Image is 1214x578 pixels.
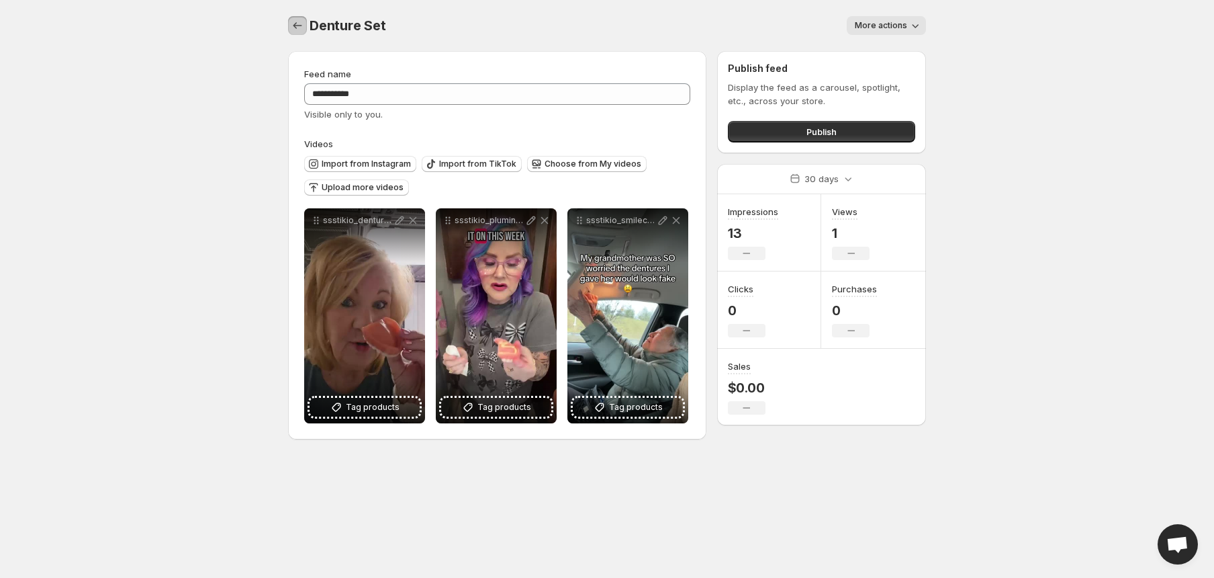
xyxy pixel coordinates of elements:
div: ssstikio_smileculture_dental_1752501910051Tag products [567,208,688,423]
button: Tag products [441,398,551,417]
button: Choose from My videos [527,156,647,172]
span: Upload more videos [322,182,404,193]
div: ssstikio_pluminkdesigns_1752502142183 - TrimTag products [436,208,557,423]
span: Tag products [477,401,531,414]
h3: Purchases [832,282,877,296]
span: Videos [304,138,333,149]
span: Tag products [609,401,663,414]
span: More actions [855,20,907,31]
h3: Clicks [728,282,753,296]
button: Settings [288,16,307,35]
p: $0.00 [728,380,765,396]
p: 1 [832,225,870,241]
span: Visible only to you. [304,109,383,120]
h3: Sales [728,360,751,373]
span: Feed name [304,69,351,79]
p: ssstikio_dentureswithmichelle_1752501888731 - Trim [323,215,393,226]
p: 0 [832,302,877,319]
h2: Publish feed [728,62,915,75]
span: Import from Instagram [322,159,411,169]
p: 30 days [804,172,839,185]
button: Tag products [573,398,683,417]
button: Import from Instagram [304,156,416,172]
h3: Impressions [728,205,778,218]
button: Import from TikTok [422,156,522,172]
span: Tag products [346,401,400,414]
span: Denture Set [310,17,386,34]
p: ssstikio_smileculture_dental_1752501910051 [586,215,656,226]
span: Publish [806,125,837,138]
p: ssstikio_pluminkdesigns_1752502142183 - Trim [455,215,524,226]
button: Publish [728,121,915,142]
span: Choose from My videos [545,159,641,169]
div: ssstikio_dentureswithmichelle_1752501888731 - TrimTag products [304,208,425,423]
span: Import from TikTok [439,159,516,169]
button: More actions [847,16,926,35]
h3: Views [832,205,857,218]
p: 0 [728,302,765,319]
a: Open chat [1158,524,1198,565]
button: Tag products [310,398,420,417]
p: Display the feed as a carousel, spotlight, etc., across your store. [728,81,915,108]
p: 13 [728,225,778,241]
button: Upload more videos [304,179,409,196]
